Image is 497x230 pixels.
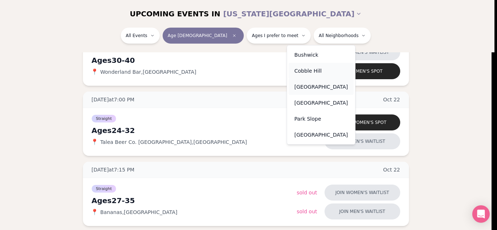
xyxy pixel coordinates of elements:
div: [GEOGRAPHIC_DATA] [289,127,354,143]
div: [GEOGRAPHIC_DATA] [289,79,354,95]
div: Bushwick [289,47,354,63]
div: Park Slope [289,111,354,127]
div: Cobble Hill [289,63,354,79]
div: [GEOGRAPHIC_DATA] [289,95,354,111]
